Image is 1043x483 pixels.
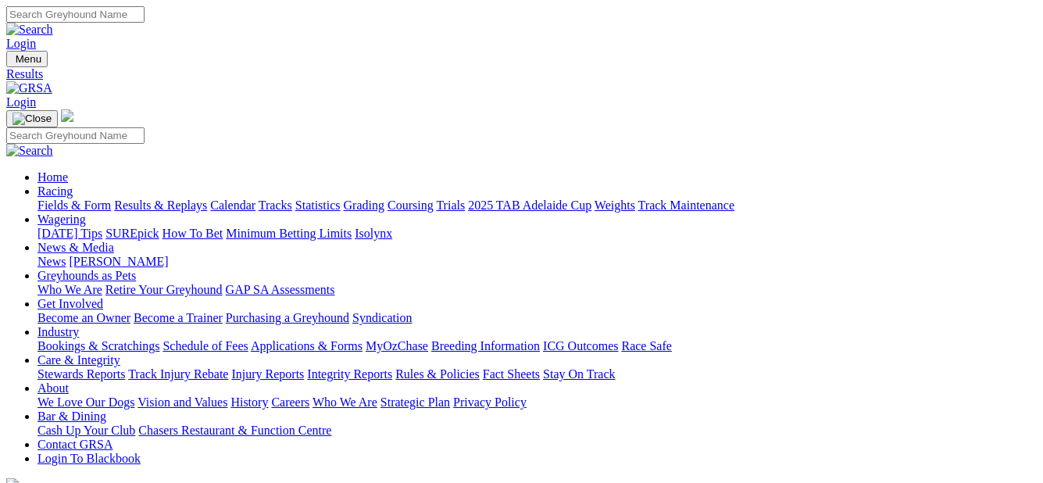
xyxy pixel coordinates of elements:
[38,269,136,282] a: Greyhounds as Pets
[355,227,392,240] a: Isolynx
[543,367,615,381] a: Stay On Track
[295,199,341,212] a: Statistics
[38,311,130,324] a: Become an Owner
[38,283,1037,297] div: Greyhounds as Pets
[259,199,292,212] a: Tracks
[38,255,1037,269] div: News & Media
[38,395,1037,410] div: About
[38,241,114,254] a: News & Media
[6,110,58,127] button: Toggle navigation
[230,395,268,409] a: History
[388,199,434,212] a: Coursing
[251,339,363,352] a: Applications & Forms
[105,283,223,296] a: Retire Your Greyhound
[271,395,309,409] a: Careers
[6,81,52,95] img: GRSA
[6,67,1037,81] a: Results
[13,113,52,125] img: Close
[114,199,207,212] a: Results & Replays
[6,127,145,144] input: Search
[38,452,141,465] a: Login To Blackbook
[38,255,66,268] a: News
[16,53,41,65] span: Menu
[352,311,412,324] a: Syndication
[38,184,73,198] a: Racing
[344,199,384,212] a: Grading
[38,311,1037,325] div: Get Involved
[468,199,591,212] a: 2025 TAB Adelaide Cup
[226,227,352,240] a: Minimum Betting Limits
[638,199,734,212] a: Track Maintenance
[366,339,428,352] a: MyOzChase
[128,367,228,381] a: Track Injury Rebate
[436,199,465,212] a: Trials
[595,199,635,212] a: Weights
[38,199,1037,213] div: Racing
[38,170,68,184] a: Home
[307,367,392,381] a: Integrity Reports
[38,339,159,352] a: Bookings & Scratchings
[6,6,145,23] input: Search
[6,51,48,67] button: Toggle navigation
[226,283,335,296] a: GAP SA Assessments
[38,367,1037,381] div: Care & Integrity
[226,311,349,324] a: Purchasing a Greyhound
[6,95,36,109] a: Login
[453,395,527,409] a: Privacy Policy
[134,311,223,324] a: Become a Trainer
[138,395,227,409] a: Vision and Values
[38,381,69,395] a: About
[163,339,248,352] a: Schedule of Fees
[395,367,480,381] a: Rules & Policies
[38,213,86,226] a: Wagering
[38,199,111,212] a: Fields & Form
[38,297,103,310] a: Get Involved
[231,367,304,381] a: Injury Reports
[6,37,36,50] a: Login
[543,339,618,352] a: ICG Outcomes
[38,283,102,296] a: Who We Are
[313,395,377,409] a: Who We Are
[621,339,671,352] a: Race Safe
[38,438,113,451] a: Contact GRSA
[38,227,102,240] a: [DATE] Tips
[6,23,53,37] img: Search
[69,255,168,268] a: [PERSON_NAME]
[380,395,450,409] a: Strategic Plan
[38,339,1037,353] div: Industry
[163,227,223,240] a: How To Bet
[38,395,134,409] a: We Love Our Dogs
[6,144,53,158] img: Search
[38,424,135,437] a: Cash Up Your Club
[61,109,73,122] img: logo-grsa-white.png
[38,424,1037,438] div: Bar & Dining
[105,227,159,240] a: SUREpick
[483,367,540,381] a: Fact Sheets
[210,199,255,212] a: Calendar
[38,353,120,367] a: Care & Integrity
[38,367,125,381] a: Stewards Reports
[431,339,540,352] a: Breeding Information
[138,424,331,437] a: Chasers Restaurant & Function Centre
[38,410,106,423] a: Bar & Dining
[38,325,79,338] a: Industry
[38,227,1037,241] div: Wagering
